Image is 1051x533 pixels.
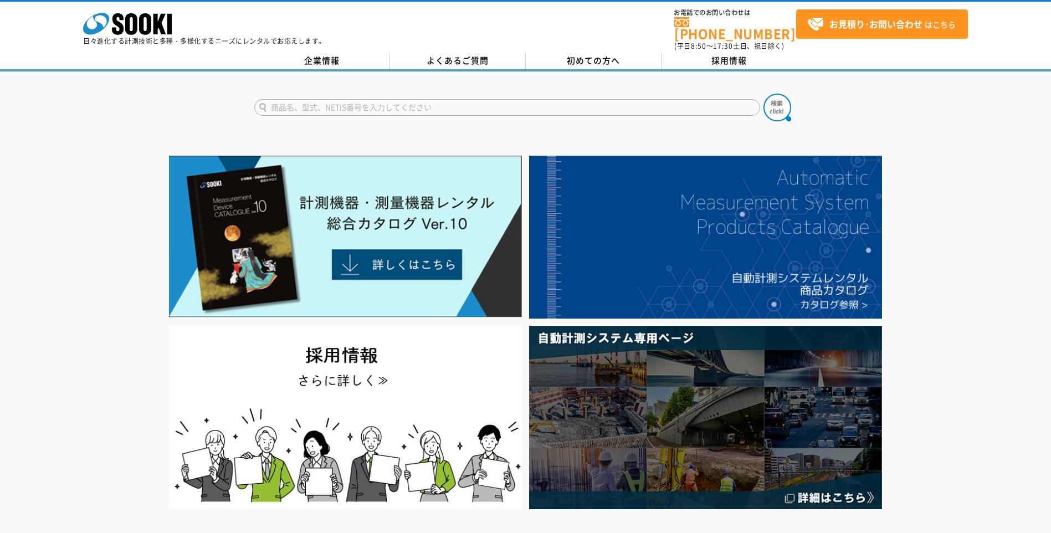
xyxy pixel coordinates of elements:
a: [PHONE_NUMBER] [674,17,796,40]
span: 初めての方へ [567,54,620,66]
a: 企業情報 [254,53,390,69]
img: SOOKI recruit [169,326,522,509]
a: 初めての方へ [526,53,662,69]
strong: お見積り･お問い合わせ [829,17,922,30]
img: 自動計測システムカタログ [529,156,882,319]
span: 8:50 [691,41,706,51]
span: 17:30 [713,41,733,51]
a: お見積り･お問い合わせはこちら [796,9,968,39]
a: よくあるご質問 [390,53,526,69]
img: 自動計測システム専用ページ [529,326,882,509]
span: はこちら [807,16,956,33]
p: 日々進化する計測技術と多種・多様化するニーズにレンタルでお応えします。 [83,38,326,44]
span: (平日 ～ 土日、祝日除く) [674,41,784,51]
input: 商品名、型式、NETIS番号を入力してください [254,99,760,116]
a: 採用情報 [662,53,797,69]
img: btn_search.png [763,94,791,121]
img: Catalog Ver10 [169,156,522,317]
span: お電話でのお問い合わせは [674,9,796,16]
